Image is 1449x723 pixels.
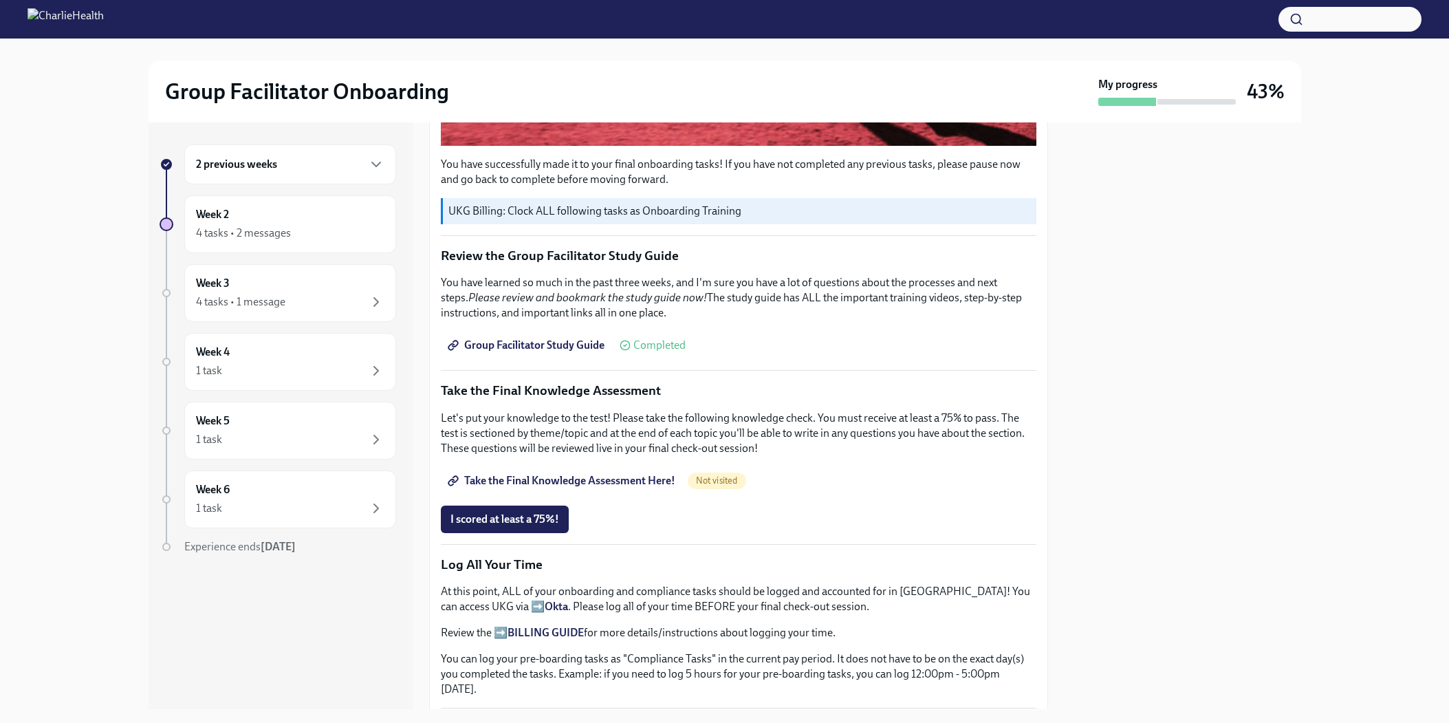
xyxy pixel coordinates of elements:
[441,275,1036,321] p: You have learned so much in the past three weeks, and I'm sure you have a lot of questions about ...
[448,204,1031,219] p: UKG Billing: Clock ALL following tasks as Onboarding Training
[441,157,1036,187] p: You have successfully made it to your final onboarding tasks! If you have not completed any previ...
[1098,77,1157,92] strong: My progress
[160,333,396,391] a: Week 41 task
[441,625,1036,640] p: Review the ➡️ for more details/instructions about logging your time.
[261,540,296,553] strong: [DATE]
[441,584,1036,614] p: At this point, ALL of your onboarding and compliance tasks should be logged and accounted for in ...
[160,264,396,322] a: Week 34 tasks • 1 message
[160,471,396,528] a: Week 61 task
[196,363,222,378] div: 1 task
[441,332,614,359] a: Group Facilitator Study Guide
[450,338,604,352] span: Group Facilitator Study Guide
[633,340,686,351] span: Completed
[441,382,1036,400] p: Take the Final Knowledge Assessment
[196,294,285,310] div: 4 tasks • 1 message
[441,467,685,495] a: Take the Final Knowledge Assessment Here!
[165,78,449,105] h2: Group Facilitator Onboarding
[196,345,230,360] h6: Week 4
[441,506,569,533] button: I scored at least a 75%!
[468,291,707,304] em: Please review and bookmark the study guide now!
[160,402,396,460] a: Week 51 task
[196,157,277,172] h6: 2 previous weeks
[196,226,291,241] div: 4 tasks • 2 messages
[441,651,1036,697] p: You can log your pre-boarding tasks as "Compliance Tasks" in the current pay period. It does not ...
[508,626,584,639] a: BILLING GUIDE
[688,475,746,486] span: Not visited
[196,413,230,429] h6: Week 5
[441,556,1036,574] p: Log All Your Time
[196,501,222,516] div: 1 task
[1247,79,1285,104] h3: 43%
[196,207,229,222] h6: Week 2
[196,276,230,291] h6: Week 3
[450,512,559,526] span: I scored at least a 75%!
[545,600,568,613] a: Okta
[450,474,675,488] span: Take the Final Knowledge Assessment Here!
[160,195,396,253] a: Week 24 tasks • 2 messages
[184,540,296,553] span: Experience ends
[441,247,1036,265] p: Review the Group Facilitator Study Guide
[196,432,222,447] div: 1 task
[184,144,396,184] div: 2 previous weeks
[196,482,230,497] h6: Week 6
[28,8,104,30] img: CharlieHealth
[441,411,1036,456] p: Let's put your knowledge to the test! Please take the following knowledge check. You must receive...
